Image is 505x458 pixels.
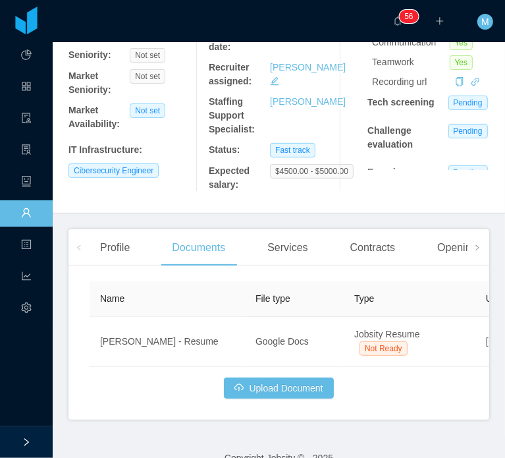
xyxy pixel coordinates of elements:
[209,96,255,134] b: Staffing Support Specialist:
[161,229,236,266] div: Documents
[245,317,344,367] td: Google Docs
[450,36,473,50] span: Yes
[68,49,111,60] b: Seniority:
[367,97,435,107] strong: Tech screening
[481,14,489,30] span: M
[474,244,481,251] i: icon: right
[270,143,315,157] span: Fast track
[270,76,279,86] i: icon: edit
[367,167,417,191] strong: Experience evaluation
[21,138,32,165] i: icon: solution
[130,69,165,84] span: Not set
[255,293,290,304] span: File type
[21,265,32,291] i: icon: line-chart
[270,62,346,72] a: [PERSON_NAME]
[448,165,488,180] span: Pending
[455,77,464,86] i: icon: copy
[435,16,444,26] i: icon: plus
[359,341,408,356] span: Not Ready
[257,229,318,266] div: Services
[21,200,32,228] a: icon: user
[372,75,449,89] div: Recording url
[448,96,488,110] span: Pending
[100,293,124,304] span: Name
[448,124,488,138] span: Pending
[21,74,32,101] a: icon: appstore
[130,103,165,118] span: Not set
[270,96,346,107] a: [PERSON_NAME]
[471,76,480,87] a: icon: link
[224,378,333,399] button: icon: cloud-uploadUpload Document
[427,229,493,266] div: Openings
[340,229,406,266] div: Contracts
[68,144,142,155] b: IT Infrastructure :
[21,232,32,260] a: icon: profile
[270,164,354,179] span: $4500.00 - $5000.00
[399,10,418,23] sup: 56
[21,42,32,70] a: icon: pie-chart
[76,244,82,251] i: icon: left
[354,293,374,304] span: Type
[455,75,464,89] div: Copy
[404,10,409,23] p: 5
[471,77,480,86] i: icon: link
[68,163,159,178] span: Cibersecurity Engineer
[367,125,413,150] strong: Challenge evaluation
[21,297,32,323] i: icon: setting
[90,317,245,367] td: [PERSON_NAME] - Resume
[209,144,240,155] b: Status:
[68,71,111,95] b: Market Seniority:
[68,105,120,129] b: Market Availability:
[21,105,32,133] a: icon: audit
[450,55,473,70] span: Yes
[209,62,252,86] b: Recruiter assigned:
[130,48,165,63] span: Not set
[209,165,250,190] b: Expected salary:
[372,55,449,69] div: Teamwork
[354,329,420,339] span: Jobsity Resume
[409,10,413,23] p: 6
[21,169,32,196] a: icon: robot
[90,229,140,266] div: Profile
[372,36,449,49] div: Communication
[393,16,402,26] i: icon: bell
